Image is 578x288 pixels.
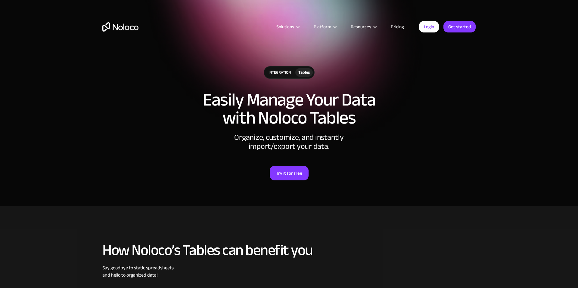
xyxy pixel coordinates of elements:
div: Resources [351,23,371,31]
div: Organize, customize, and instantly import/export your data. [199,133,379,151]
h1: Easily Manage Your Data with Noloco Tables [102,91,476,127]
a: Try it for free [270,166,309,180]
div: Platform [314,23,331,31]
div: Solutions [276,23,294,31]
div: Platform [306,23,343,31]
a: Login [419,21,439,32]
div: integration [264,66,295,78]
div: Solutions [269,23,306,31]
div: Resources [343,23,383,31]
a: Pricing [383,23,412,31]
div: Try it for free [276,169,302,177]
a: home [102,22,138,32]
h2: How Noloco’s Tables can benefit you [102,242,476,258]
div: Say goodbye to static spreadsheets and hello to organized data! [102,264,476,279]
div: Tables [298,69,310,76]
a: Get started [443,21,476,32]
